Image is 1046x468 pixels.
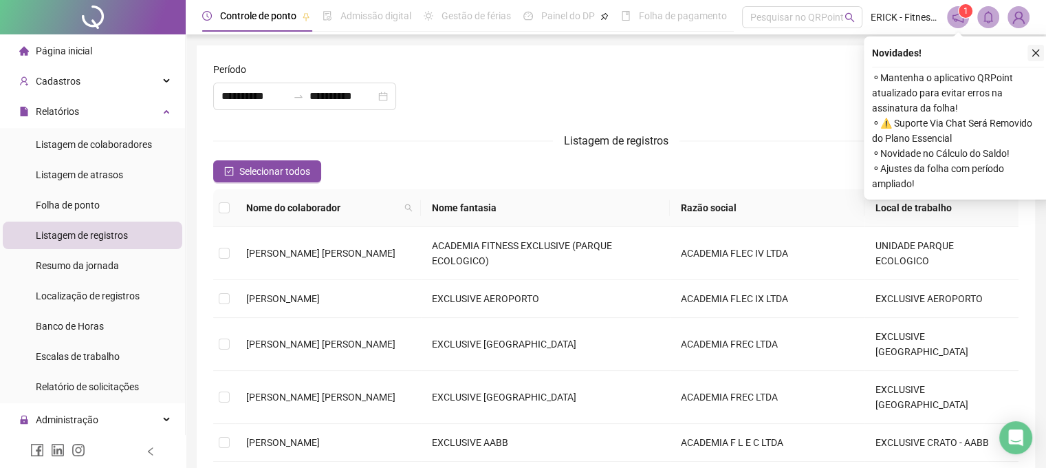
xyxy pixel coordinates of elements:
[670,318,864,371] td: ACADEMIA FREC LTDA
[146,447,155,456] span: left
[19,76,29,86] span: user-add
[523,11,533,21] span: dashboard
[36,200,100,211] span: Folha de ponto
[421,280,670,318] td: EXCLUSIVE AEROPORTO
[670,424,864,462] td: ACADEMIA F L E C LTDA
[323,11,332,21] span: file-done
[872,70,1044,116] span: ⚬ Mantenha o aplicativo QRPoint atualizado para evitar erros na assinatura da folha!
[302,12,310,21] span: pushpin
[564,134,668,147] span: Listagem de registros
[864,227,1018,280] td: UNIDADE PARQUE ECOLOGICO
[246,392,395,403] span: [PERSON_NAME] [PERSON_NAME]
[421,371,670,424] td: EXCLUSIVE [GEOGRAPHIC_DATA]
[340,10,411,21] span: Admissão digital
[36,260,119,271] span: Resumo da jornada
[51,443,65,457] span: linkedin
[421,424,670,462] td: EXCLUSIVE AABB
[670,371,864,424] td: ACADEMIA FREC LTDA
[36,290,140,301] span: Localização de registros
[670,189,864,227] th: Razão social
[999,421,1032,454] div: Open Intercom Messenger
[30,443,44,457] span: facebook
[19,46,29,56] span: home
[541,10,595,21] span: Painel do DP
[404,204,413,212] span: search
[36,106,79,117] span: Relatórios
[19,415,29,425] span: lock
[670,280,864,318] td: ACADEMIA FLEC IX LTDA
[36,381,139,392] span: Relatório de solicitações
[293,91,304,102] span: swap-right
[421,318,670,371] td: EXCLUSIVE [GEOGRAPHIC_DATA]
[202,11,212,21] span: clock-circle
[36,414,98,425] span: Administração
[36,139,152,150] span: Listagem de colaboradores
[246,248,395,259] span: [PERSON_NAME] [PERSON_NAME]
[952,11,964,23] span: notification
[293,91,304,102] span: to
[871,10,939,25] span: ERICK - Fitness Exclusive
[872,161,1044,191] span: ⚬ Ajustes da folha com período ampliado!
[246,437,320,448] span: [PERSON_NAME]
[220,10,296,21] span: Controle de ponto
[246,339,395,350] span: [PERSON_NAME] [PERSON_NAME]
[845,12,855,23] span: search
[982,11,994,23] span: bell
[424,11,433,21] span: sun
[421,189,670,227] th: Nome fantasia
[1031,48,1040,58] span: close
[72,443,85,457] span: instagram
[36,230,128,241] span: Listagem de registros
[239,164,310,179] span: Selecionar todos
[872,146,1044,161] span: ⚬ Novidade no Cálculo do Saldo!
[36,321,104,332] span: Banco de Horas
[864,318,1018,371] td: EXCLUSIVE [GEOGRAPHIC_DATA]
[36,45,92,56] span: Página inicial
[872,45,922,61] span: Novidades !
[864,280,1018,318] td: EXCLUSIVE AEROPORTO
[864,424,1018,462] td: EXCLUSIVE CRATO - AABB
[421,227,670,280] td: ACADEMIA FITNESS EXCLUSIVE (PARQUE ECOLOGICO)
[246,293,320,304] span: [PERSON_NAME]
[36,76,80,87] span: Cadastros
[224,167,234,176] span: check-square
[670,227,864,280] td: ACADEMIA FLEC IV LTDA
[213,62,246,77] span: Período
[1008,7,1029,28] img: 5500
[864,371,1018,424] td: EXCLUSIVE [GEOGRAPHIC_DATA]
[600,12,609,21] span: pushpin
[36,169,123,180] span: Listagem de atrasos
[213,160,321,182] button: Selecionar todos
[621,11,631,21] span: book
[963,6,968,16] span: 1
[246,200,399,215] span: Nome do colaborador
[959,4,972,18] sup: 1
[872,116,1044,146] span: ⚬ ⚠️ Suporte Via Chat Será Removido do Plano Essencial
[36,351,120,362] span: Escalas de trabalho
[864,189,1018,227] th: Local de trabalho
[442,10,511,21] span: Gestão de férias
[19,107,29,116] span: file
[639,10,727,21] span: Folha de pagamento
[402,198,415,218] span: search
